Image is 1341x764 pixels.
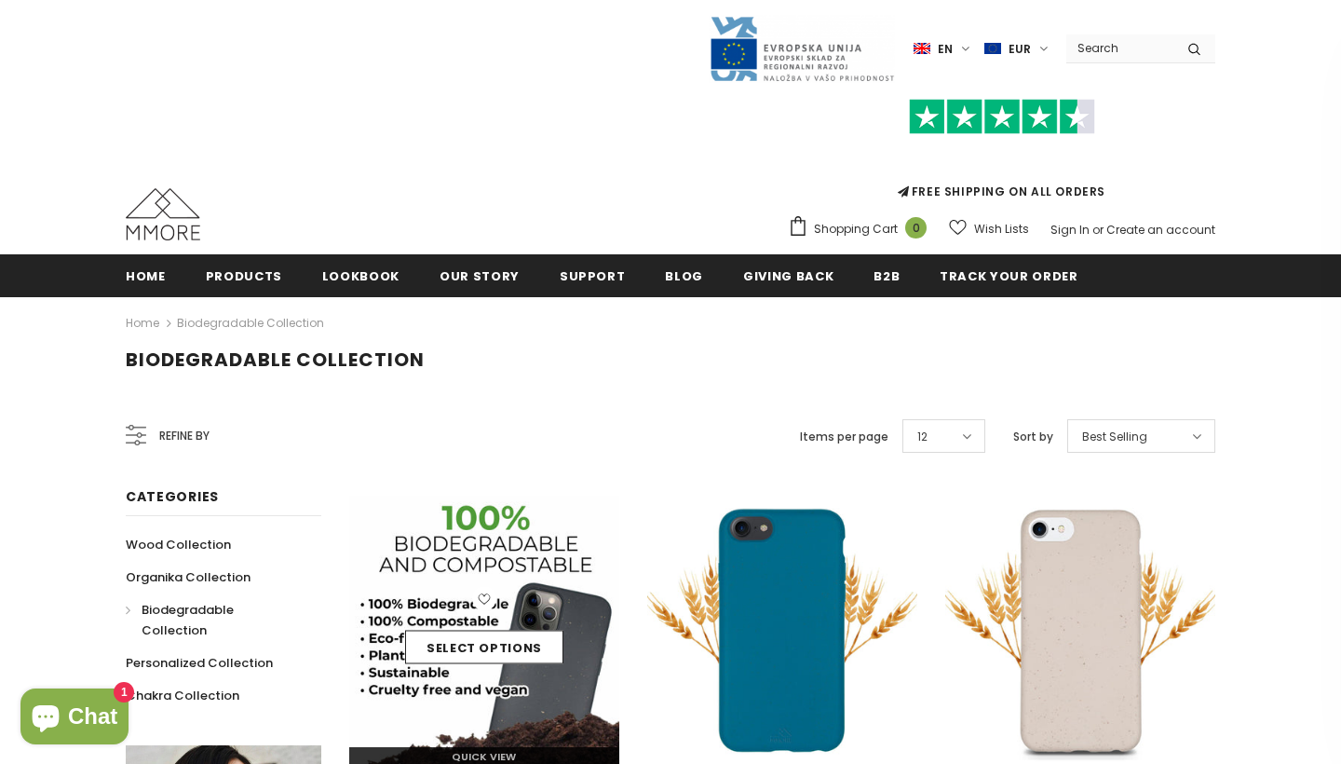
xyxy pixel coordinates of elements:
span: Shopping Cart [814,220,898,239]
a: Our Story [440,254,520,296]
img: MMORE Cases [126,188,200,240]
span: support [560,267,626,285]
a: Sign In [1050,222,1090,238]
a: Javni Razpis [709,40,895,56]
a: Lookbook [322,254,400,296]
a: Home [126,254,166,296]
a: Personalized Collection [126,647,273,679]
a: Wish Lists [949,212,1029,245]
iframe: Customer reviews powered by Trustpilot [788,134,1215,183]
a: support [560,254,626,296]
span: Giving back [743,267,833,285]
span: Personalized Collection [126,654,273,672]
a: B2B [874,254,900,296]
a: Track your order [940,254,1077,296]
a: Create an account [1106,222,1215,238]
span: B2B [874,267,900,285]
span: EUR [1009,40,1031,59]
a: Wood Collection [126,528,231,561]
input: Search Site [1066,34,1173,61]
span: Home [126,267,166,285]
span: or [1092,222,1104,238]
a: Giving back [743,254,833,296]
span: Chakra Collection [126,687,239,704]
a: Chakra Collection [126,679,239,712]
span: Quick View [452,749,516,764]
a: Select options [405,631,563,664]
span: Track your order [940,267,1077,285]
span: Products [206,267,282,285]
a: Products [206,254,282,296]
a: Shopping Cart 0 [788,215,936,243]
img: Javni Razpis [709,15,895,83]
span: Best Selling [1082,428,1147,446]
span: Wood Collection [126,536,231,553]
span: Blog [665,267,703,285]
span: 12 [917,428,928,446]
a: Biodegradable Collection [177,315,324,331]
span: Wish Lists [974,220,1029,239]
a: Home [126,312,159,334]
span: Biodegradable Collection [142,601,234,639]
inbox-online-store-chat: Shopify online store chat [15,689,134,749]
label: Items per page [800,428,888,446]
span: en [938,40,953,59]
a: Organika Collection [126,561,251,593]
span: Categories [126,487,219,506]
span: 0 [905,217,927,239]
span: Our Story [440,267,520,285]
span: FREE SHIPPING ON ALL ORDERS [788,107,1215,199]
span: Biodegradable Collection [126,347,425,373]
span: Refine by [159,426,210,446]
span: Organika Collection [126,568,251,586]
span: Lookbook [322,267,400,285]
img: i-lang-1.png [914,41,930,57]
a: Blog [665,254,703,296]
a: Biodegradable Collection [126,593,301,647]
label: Sort by [1013,428,1053,446]
img: Trust Pilot Stars [909,99,1095,135]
